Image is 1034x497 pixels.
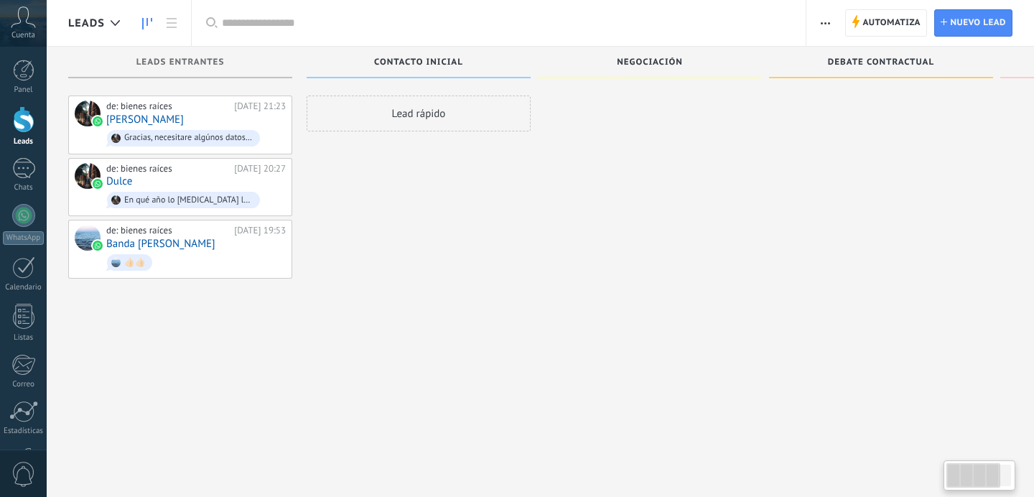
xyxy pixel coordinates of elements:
[234,101,286,112] div: [DATE] 21:23
[314,57,523,70] div: Contacto inicial
[234,225,286,236] div: [DATE] 19:53
[3,380,45,389] div: Correo
[950,10,1006,36] span: Nuevo lead
[106,113,184,126] a: [PERSON_NAME]
[106,175,132,187] a: Dulce
[124,258,146,268] div: 👍🏻👍🏻
[3,231,44,245] div: WhatsApp
[75,101,101,126] div: Andrea Morales
[862,10,921,36] span: Automatiza
[106,101,229,112] div: de: bienes raíces
[3,85,45,95] div: Panel
[234,163,286,175] div: [DATE] 20:27
[307,96,531,131] div: Lead rápido
[934,9,1012,37] a: Nuevo lead
[124,195,253,205] div: En qué año lo [MEDICAL_DATA] lo sigue [DEMOGRAPHIC_DATA], es decir, de siguientes contando en su ...
[106,238,215,250] a: Banda [PERSON_NAME]
[75,57,285,70] div: Leads Entrantes
[3,183,45,192] div: Chats
[3,137,45,147] div: Leads
[545,57,755,70] div: Negociación
[617,57,683,68] span: Negociación
[75,225,101,251] div: Banda Tello
[68,17,105,30] span: Leads
[374,57,463,68] span: Contacto inicial
[136,57,225,68] span: Leads Entrantes
[124,133,253,143] div: Gracias, necesitare algúnos datos extra, el día de [DATE] me pongo en contacto para continuar, qu...
[3,427,45,436] div: Estadísticas
[3,283,45,292] div: Calendario
[828,57,934,68] span: Debate contractual
[3,333,45,343] div: Listas
[776,57,986,70] div: Debate contractual
[93,116,103,126] img: waba.svg
[106,225,229,236] div: de: bienes raíces
[93,179,103,189] img: waba.svg
[75,163,101,189] div: Dulce
[106,163,229,175] div: de: bienes raíces
[93,241,103,251] img: waba.svg
[845,9,927,37] a: Automatiza
[11,31,35,40] span: Cuenta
